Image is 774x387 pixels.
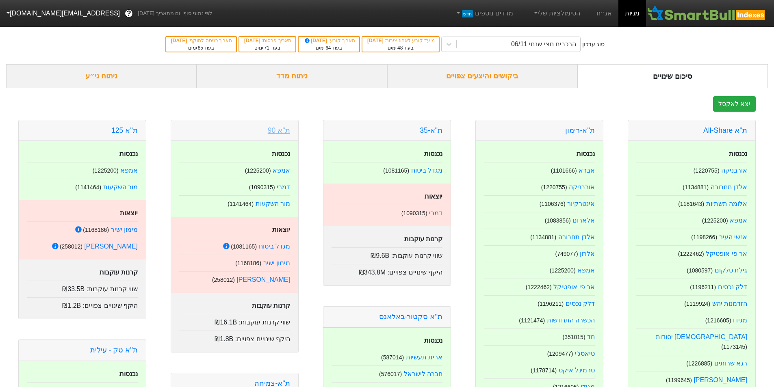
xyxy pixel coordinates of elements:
[272,150,290,157] strong: נכנסות
[243,44,291,52] div: בעוד ימים
[256,200,290,207] a: מור השקעות
[120,167,138,174] a: אמפא
[577,150,595,157] strong: נכנסות
[119,150,138,157] strong: נכנסות
[678,201,704,207] small: ( 1181643 )
[170,37,232,44] div: תאריך כניסה לתוקף :
[519,317,545,324] small: ( 1121474 )
[424,150,442,157] strong: נכנסות
[733,317,747,324] a: מגידו
[6,64,197,88] div: ניתוח ני״ע
[462,10,473,17] span: חדש
[198,45,203,51] span: 85
[304,38,329,43] span: [DATE]
[582,40,605,49] div: סוג עדכון
[575,350,595,357] a: טיאסג'י
[569,184,595,190] a: אורבניקה
[559,367,595,374] a: טרמינל איקס
[27,281,138,294] div: שווי קרנות עוקבות :
[540,201,566,207] small: ( 1106376 )
[179,331,290,344] div: היקף שינויים צפויים :
[264,45,269,51] span: 71
[215,335,233,342] span: ₪1.8B
[452,5,516,22] a: מדדים נוספיםחדש
[684,301,710,307] small: ( 1119924 )
[371,252,389,259] span: ₪9.6B
[580,250,595,257] a: אלרון
[587,333,595,340] a: חד
[263,259,290,266] a: מימון ישיר
[678,251,704,257] small: ( 1222462 )
[721,167,747,174] a: אורבניקה
[100,269,138,276] strong: קרנות עוקבות
[215,319,237,326] span: ₪16.1B
[231,243,257,250] small: ( 1081165 )
[359,269,386,276] span: ₪343.8M
[406,354,442,361] a: ארית תעשיות
[687,267,713,274] small: ( 1080597 )
[538,301,564,307] small: ( 1196211 )
[111,126,138,134] a: ת''א 125
[562,334,585,340] small: ( 351015 )
[424,337,442,344] strong: נכנסות
[531,367,557,374] small: ( 1178714 )
[228,201,254,207] small: ( 1141464 )
[244,38,262,43] span: [DATE]
[90,346,138,354] a: ת''א טק - עילית
[381,354,404,361] small: ( 587014 )
[60,243,82,250] small: ( 258012 )
[179,314,290,327] div: שווי קרנות עוקבות :
[259,243,290,250] a: מגדל ביטוח
[277,184,290,190] a: דמרי
[555,251,578,257] small: ( 749077 )
[120,210,138,216] strong: יוצאות
[719,233,747,240] a: אנשי העיר
[245,167,271,174] small: ( 1225200 )
[686,360,712,367] small: ( 1226885 )
[236,276,290,283] a: [PERSON_NAME]
[666,377,692,383] small: ( 1199645 )
[84,243,138,250] a: [PERSON_NAME]
[401,210,427,216] small: ( 1090315 )
[529,5,584,22] a: הסימולציות שלי
[694,167,720,174] small: ( 1220755 )
[711,184,747,190] a: אלדן תחבורה
[705,317,731,324] small: ( 1216605 )
[303,37,355,44] div: תאריך קובע :
[691,234,717,240] small: ( 1198266 )
[249,184,275,190] small: ( 1090315 )
[729,150,747,157] strong: נכנסות
[366,37,435,44] div: מועד קובע לאחוז ציבור :
[530,234,556,240] small: ( 1134881 )
[420,126,442,134] a: ת"א-35
[706,200,747,207] a: אלומה תשתיות
[565,126,595,134] a: ת''א-רימון
[119,370,138,377] strong: נכנסות
[411,167,442,174] a: מגדל ביטוח
[694,376,747,383] a: [PERSON_NAME]
[683,184,709,190] small: ( 1134881 )
[303,44,355,52] div: בעוד ימים
[558,233,595,240] a: אלדן תחבורה
[718,283,747,290] a: דלק נכסים
[715,267,747,274] a: גילת טלקום
[551,167,577,174] small: ( 1101666 )
[404,370,442,377] a: חברה לישראל
[387,64,578,88] div: ביקושים והיצעים צפויים
[197,64,387,88] div: ניתוח מדד
[83,227,109,233] small: ( 1168186 )
[721,344,747,350] small: ( 1173145 )
[706,250,747,257] a: אר פי אופטיקל
[243,37,291,44] div: תאריך פרסום :
[127,8,131,19] span: ?
[703,126,747,134] a: ת''א All-Share
[366,44,435,52] div: בעוד ימים
[541,184,567,190] small: ( 1220755 )
[379,371,402,377] small: ( 576017 )
[62,285,85,292] span: ₪33.5B
[577,267,595,274] a: אמפא
[75,184,101,190] small: ( 1141464 )
[103,184,138,190] a: מור השקעות
[212,277,235,283] small: ( 258012 )
[171,38,189,43] span: [DATE]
